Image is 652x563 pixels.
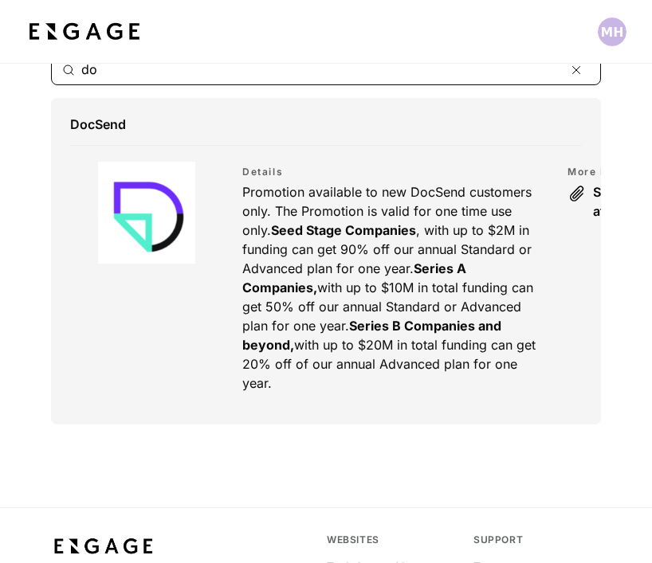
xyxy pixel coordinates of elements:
[81,54,554,85] input: Type here to search
[242,182,548,393] p: Promotion available to new DocSend customers only. The Promotion is valid for one time use only. ...
[242,318,501,353] strong: Series B Companies and beyond,
[271,222,416,238] strong: Seed Stage Companies
[327,534,454,546] div: Websites
[70,117,223,132] h2: DocSend
[598,18,626,46] img: Profile picture of Maddie Harper
[51,534,156,559] img: bdf1fb74-1727-4ba0-a5bd-bc74ae9fc70b.jpeg
[70,162,223,264] img: gallery-item
[473,534,601,546] div: Support
[598,18,626,46] button: Open profile menu
[26,18,143,46] img: bdf1fb74-1727-4ba0-a5bd-bc74ae9fc70b.jpeg
[242,158,548,179] p: Details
